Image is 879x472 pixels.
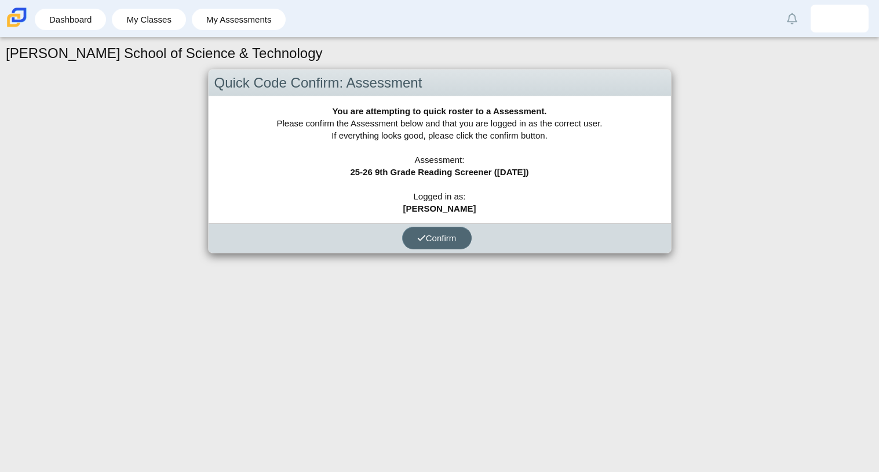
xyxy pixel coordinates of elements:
img: janayia.murrell.s7SdK9 [830,9,849,28]
button: Confirm [402,227,472,249]
a: My Classes [118,9,180,30]
a: Carmen School of Science & Technology [5,21,29,31]
a: Alerts [779,6,805,31]
div: Please confirm the Assessment below and that you are logged in as the correct user. If everything... [209,96,671,223]
span: Confirm [417,233,457,243]
a: janayia.murrell.s7SdK9 [811,5,869,32]
b: You are attempting to quick roster to a Assessment. [332,106,546,116]
img: Carmen School of Science & Technology [5,5,29,30]
div: Quick Code Confirm: Assessment [209,70,671,97]
a: My Assessments [198,9,280,30]
a: Dashboard [41,9,100,30]
b: 25-26 9th Grade Reading Screener ([DATE]) [350,167,528,177]
h1: [PERSON_NAME] School of Science & Technology [6,43,323,63]
b: [PERSON_NAME] [403,204,476,213]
